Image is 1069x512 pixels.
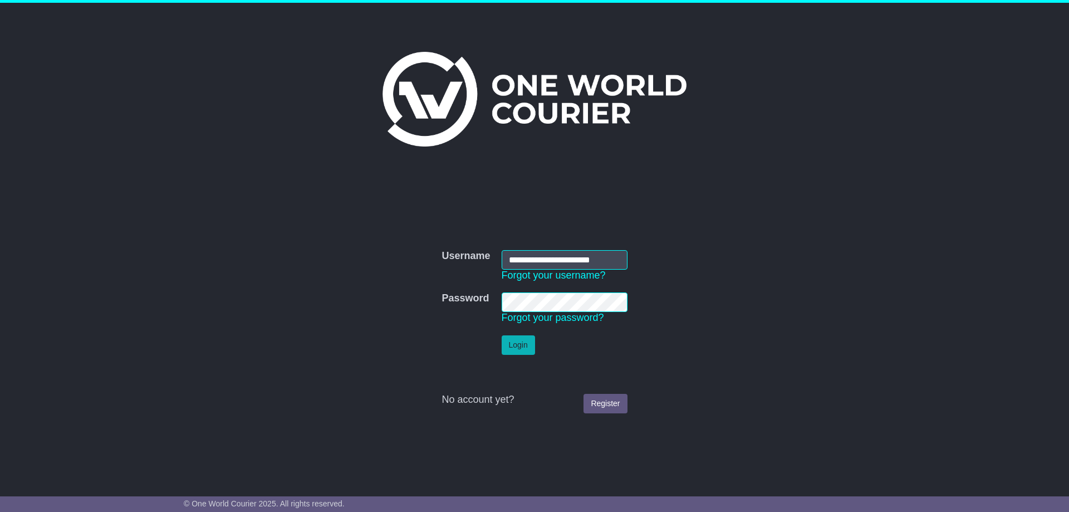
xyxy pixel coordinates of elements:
a: Forgot your password? [502,312,604,323]
img: One World [383,52,686,147]
a: Register [583,394,627,413]
button: Login [502,335,535,355]
label: Password [442,292,489,305]
a: Forgot your username? [502,270,606,281]
span: © One World Courier 2025. All rights reserved. [184,499,345,508]
div: No account yet? [442,394,627,406]
label: Username [442,250,490,262]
